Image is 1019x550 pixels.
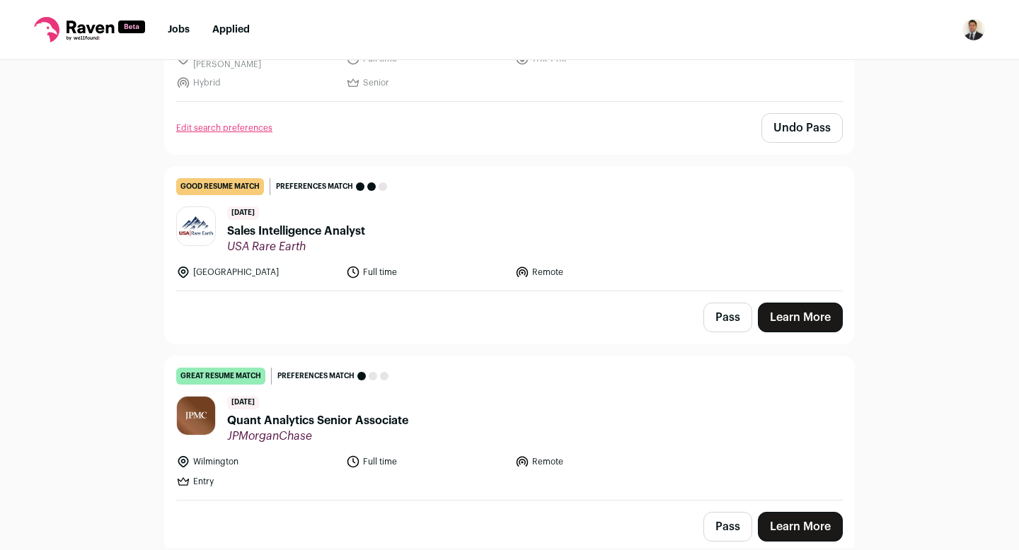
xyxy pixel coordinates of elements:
li: Full time [346,455,507,469]
li: [GEOGRAPHIC_DATA] [176,265,338,279]
span: [DATE] [227,396,259,409]
button: Pass [703,303,752,332]
li: Full time [346,265,507,279]
li: Senior [346,76,507,90]
div: great resume match [176,368,265,385]
li: Entry [176,474,338,488]
li: Remote [515,455,677,469]
span: Preferences match [276,180,353,194]
li: Wilmington [176,455,338,469]
span: Sales Intelligence Analyst [227,223,365,240]
img: 7594079-medium_jpg [962,18,985,41]
a: Learn More [758,303,843,332]
li: Hybrid [176,76,338,90]
span: Preferences match [277,369,355,383]
button: Open dropdown [962,18,985,41]
span: JPMorganChase [227,429,408,443]
a: Learn More [758,512,843,542]
li: Remote [515,265,677,279]
div: good resume match [176,178,264,195]
a: Jobs [168,25,190,35]
a: Applied [212,25,250,35]
img: dbf1e915ae85f37df3404b4c05d486a3b29b5bae2d38654172e6aa14fae6c07c.jpg [177,397,215,435]
button: Pass [703,512,752,542]
button: Undo Pass [761,113,843,143]
a: great resume match Preferences match [DATE] Quant Analytics Senior Associate JPMorganChase Wilmin... [165,356,854,500]
img: b9bd375727ade123a031dcd9769b2f06492f3cc4f37163993c42ec0c5f026762.jpg [177,216,215,237]
span: USA Rare Earth [227,240,365,254]
span: [DATE] [227,206,259,220]
a: good resume match Preferences match [DATE] Sales Intelligence Analyst USA Rare Earth [GEOGRAPHIC_... [165,167,854,291]
span: Quant Analytics Senior Associate [227,412,408,429]
a: Edit search preferences [176,122,272,134]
